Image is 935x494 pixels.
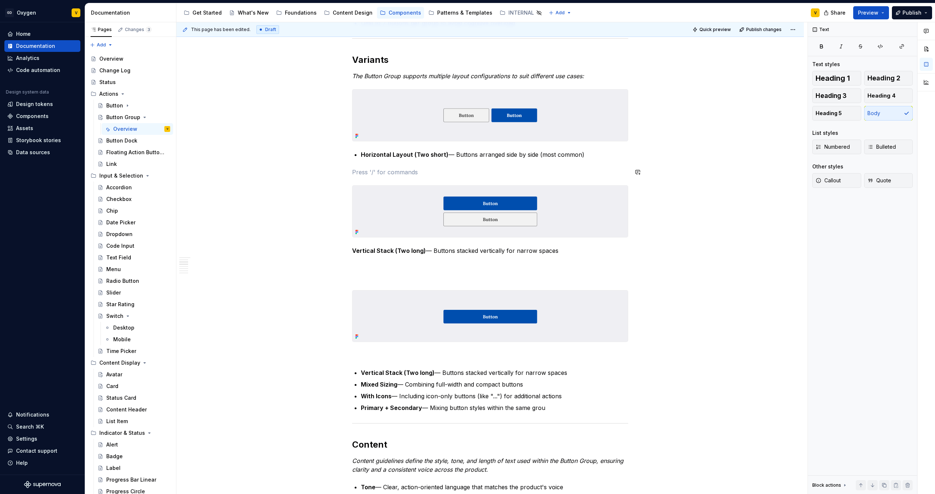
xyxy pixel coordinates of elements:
[106,441,118,448] div: Alert
[106,219,136,226] div: Date Picker
[361,404,422,411] strong: Primary + Secondary
[106,160,117,168] div: Link
[377,7,424,19] a: Components
[812,61,840,68] div: Text styles
[106,137,137,144] div: Button Dock
[352,439,628,451] h2: Content
[24,481,61,488] svg: Supernova Logo
[226,7,272,19] a: What's New
[106,406,147,413] div: Content Header
[106,102,123,109] div: Button
[864,71,913,85] button: Heading 2
[95,182,173,193] a: Accordion
[285,9,317,16] div: Foundations
[95,147,173,158] a: Floating Action Button (FAB)
[95,263,173,275] a: Menu
[16,447,57,455] div: Contact support
[95,345,173,357] a: Time Picker
[352,72,584,80] em: The Button Group supports multiple layout configurations to suit different use cases:
[106,254,131,261] div: Text Field
[106,371,122,378] div: Avatar
[91,27,112,33] div: Pages
[812,173,861,188] button: Callout
[88,65,173,76] a: Change Log
[892,6,932,19] button: Publish
[95,439,173,451] a: Alert
[167,125,168,133] div: V
[181,5,545,20] div: Page tree
[699,27,731,33] span: Quick preview
[352,457,625,473] em: Content guidelines define the style, tone, and length of text used within the Button Group, ensur...
[106,453,123,460] div: Badge
[820,6,850,19] button: Share
[95,252,173,263] a: Text Field
[16,435,37,442] div: Settings
[737,24,785,35] button: Publish changes
[4,28,80,40] a: Home
[814,10,817,16] div: V
[88,53,173,65] a: Overview
[4,457,80,469] button: Help
[812,163,843,170] div: Other styles
[4,421,80,433] button: Search ⌘K
[95,380,173,392] a: Card
[99,359,140,366] div: Content Display
[106,277,139,285] div: Radio Button
[352,186,628,237] img: 90d2729a-b9dc-49a3-b0a6-f25d649cecb6.png
[4,134,80,146] a: Storybook stories
[4,147,80,158] a: Data sources
[497,7,545,19] a: INTERNAL
[192,9,222,16] div: Get Started
[16,149,50,156] div: Data sources
[389,9,421,16] div: Components
[816,177,841,184] span: Callout
[16,125,33,132] div: Assets
[88,357,173,369] div: Content Display
[812,106,861,121] button: Heading 5
[88,427,173,439] div: Indicator & Status
[95,451,173,462] a: Badge
[88,76,173,88] a: Status
[16,100,53,108] div: Design tokens
[4,433,80,445] a: Settings
[88,170,173,182] div: Input & Selection
[556,10,565,16] span: Add
[95,287,173,299] a: Slider
[91,9,173,16] div: Documentation
[333,9,373,16] div: Content Design
[102,334,173,345] a: Mobile
[95,111,173,123] a: Button Group
[75,10,77,16] div: V
[16,411,49,418] div: Notifications
[95,100,173,111] a: Button
[106,289,121,296] div: Slider
[106,242,134,250] div: Code Input
[812,88,861,103] button: Heading 3
[816,92,847,99] span: Heading 3
[99,90,118,98] div: Actions
[95,228,173,240] a: Dropdown
[361,368,628,377] p: — Buttons stacked vertically for narrow spaces
[99,67,130,74] div: Change Log
[425,7,495,19] a: Patterns & Templates
[99,429,145,437] div: Indicator & Status
[191,27,251,33] span: This page has been edited.
[812,482,841,488] div: Block actions
[437,9,492,16] div: Patterns & Templates
[106,312,123,320] div: Switch
[95,404,173,415] a: Content Header
[16,30,31,38] div: Home
[88,88,173,100] div: Actions
[352,247,426,254] strong: Vertical Stack (Two long)
[99,172,143,179] div: Input & Selection
[4,122,80,134] a: Assets
[858,9,878,16] span: Preview
[97,42,106,48] span: Add
[146,27,152,33] span: 3
[853,6,889,19] button: Preview
[16,66,60,74] div: Code automation
[17,9,36,16] div: Oxygen
[106,231,133,238] div: Dropdown
[181,7,225,19] a: Get Started
[106,266,121,273] div: Menu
